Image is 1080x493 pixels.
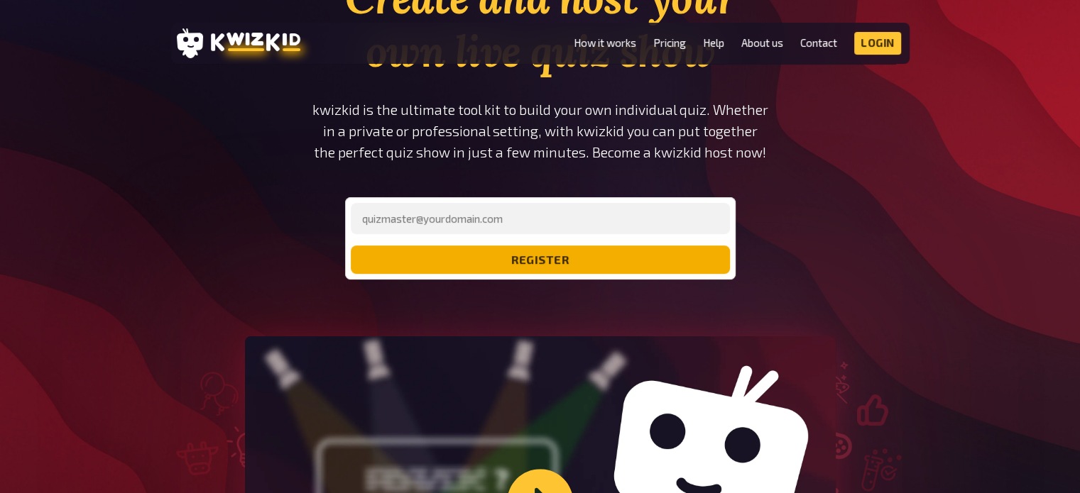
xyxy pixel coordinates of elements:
a: Login [854,32,901,55]
a: Contact [800,37,837,49]
input: quizmaster@yourdomain.com [351,203,730,234]
a: Pricing [653,37,686,49]
p: kwizkid is the ultimate tool kit to build your own individual quiz. Whether in a private or profe... [300,99,780,163]
a: About us [741,37,783,49]
a: How it works [574,37,636,49]
a: Help [703,37,724,49]
button: register [351,245,730,274]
